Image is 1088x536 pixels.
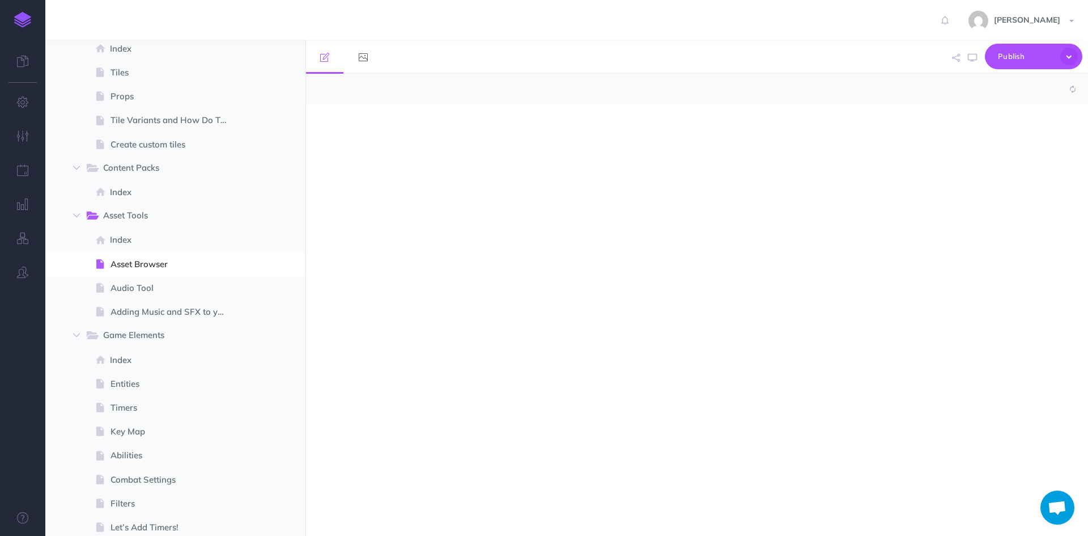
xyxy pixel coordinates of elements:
[110,185,237,199] span: Index
[103,209,220,223] span: Asset Tools
[110,66,237,79] span: Tiles
[110,258,237,271] span: Asset Browser
[103,161,220,176] span: Content Packs
[14,12,31,28] img: logo-mark.svg
[110,305,237,319] span: Adding Music and SFX to your game
[110,138,237,151] span: Create custom tiles
[988,15,1066,25] span: [PERSON_NAME]
[110,497,237,510] span: Filters
[998,48,1055,65] span: Publish
[1040,491,1074,525] div: Chat abierto
[110,42,237,56] span: Index
[110,113,237,127] span: Tile Variants and How Do They Work
[110,473,237,487] span: Combat Settings
[985,44,1082,69] button: Publish
[110,425,237,438] span: Key Map
[968,11,988,31] img: 9910532b2b8270dca1d210191cc821d0.jpg
[110,449,237,462] span: Abilities
[103,328,220,343] span: Game Elements
[110,521,237,534] span: Let’s Add Timers!
[110,281,237,295] span: Audio Tool
[110,233,237,247] span: Index
[110,90,237,103] span: Props
[110,353,237,367] span: Index
[110,377,237,391] span: Entities
[110,401,237,415] span: Timers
